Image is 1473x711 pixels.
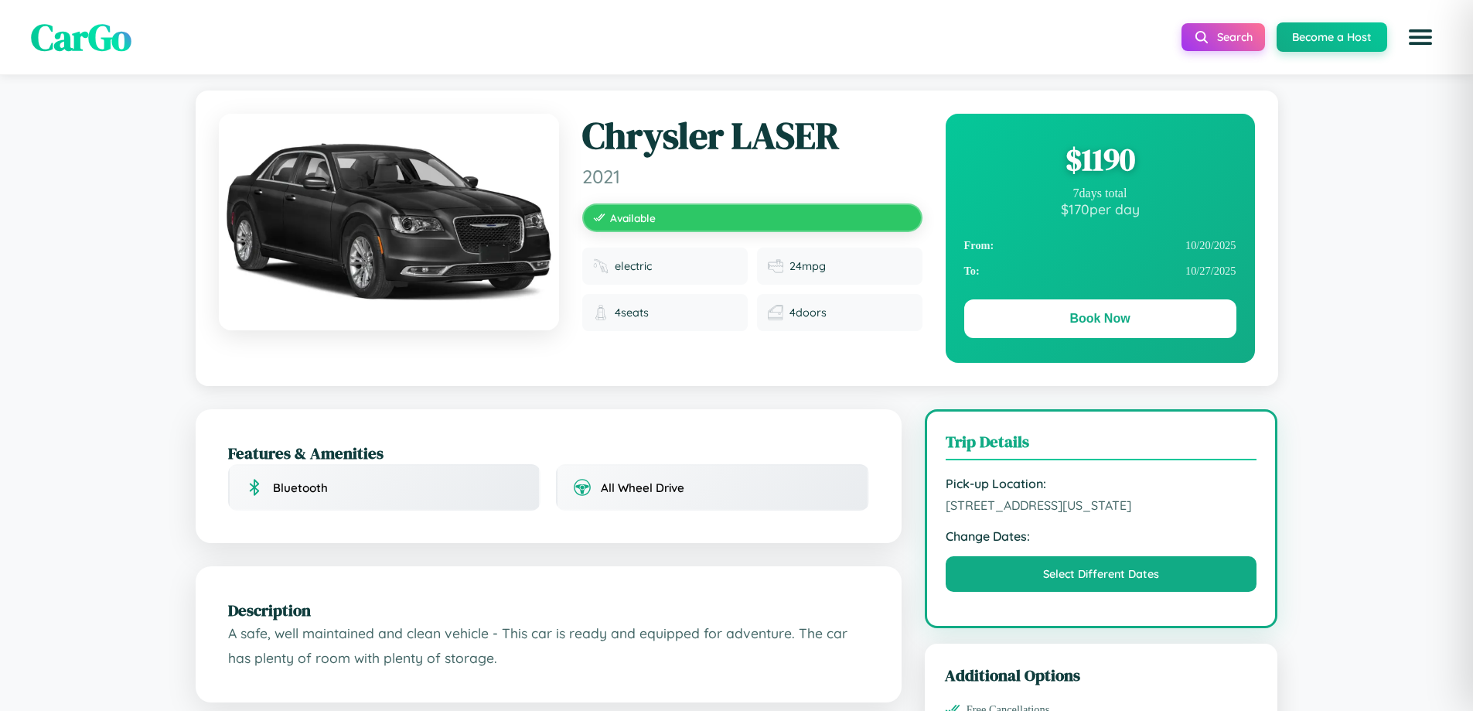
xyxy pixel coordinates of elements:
[1399,15,1442,59] button: Open menu
[228,599,869,621] h2: Description
[1277,22,1387,52] button: Become a Host
[964,233,1236,258] div: 10 / 20 / 2025
[593,258,609,274] img: Fuel type
[593,305,609,320] img: Seats
[964,299,1236,338] button: Book Now
[1217,30,1253,44] span: Search
[219,114,559,330] img: Chrysler LASER 2021
[964,138,1236,180] div: $ 1190
[31,12,131,63] span: CarGo
[946,556,1257,592] button: Select Different Dates
[789,259,826,273] span: 24 mpg
[946,497,1257,513] span: [STREET_ADDRESS][US_STATE]
[582,165,922,188] span: 2021
[946,430,1257,460] h3: Trip Details
[610,211,656,224] span: Available
[615,306,649,320] span: 4 seats
[768,258,783,274] img: Fuel efficiency
[964,200,1236,217] div: $ 170 per day
[1181,23,1265,51] button: Search
[964,258,1236,284] div: 10 / 27 / 2025
[228,442,869,464] h2: Features & Amenities
[946,528,1257,544] strong: Change Dates:
[615,259,652,273] span: electric
[228,621,869,670] p: A safe, well maintained and clean vehicle - This car is ready and equipped for adventure. The car...
[582,114,922,159] h1: Chrysler LASER
[945,664,1258,686] h3: Additional Options
[964,239,994,252] strong: From:
[964,186,1236,200] div: 7 days total
[946,476,1257,491] strong: Pick-up Location:
[789,306,827,320] span: 4 doors
[273,480,328,495] span: Bluetooth
[601,480,684,495] span: All Wheel Drive
[768,305,783,320] img: Doors
[964,265,980,278] strong: To:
